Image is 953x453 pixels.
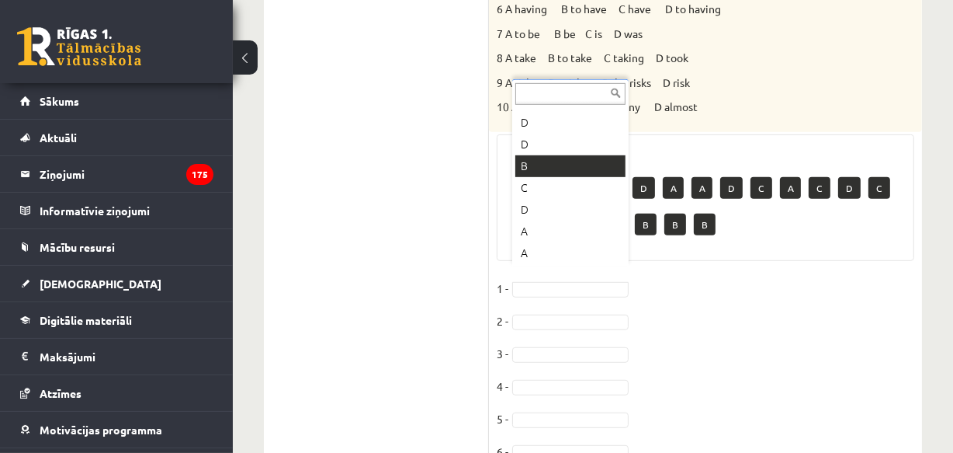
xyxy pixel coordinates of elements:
[515,199,626,221] div: D
[515,112,626,134] div: D
[515,242,626,264] div: A
[515,177,626,199] div: C
[515,155,626,177] div: B
[515,221,626,242] div: A
[515,134,626,155] div: D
